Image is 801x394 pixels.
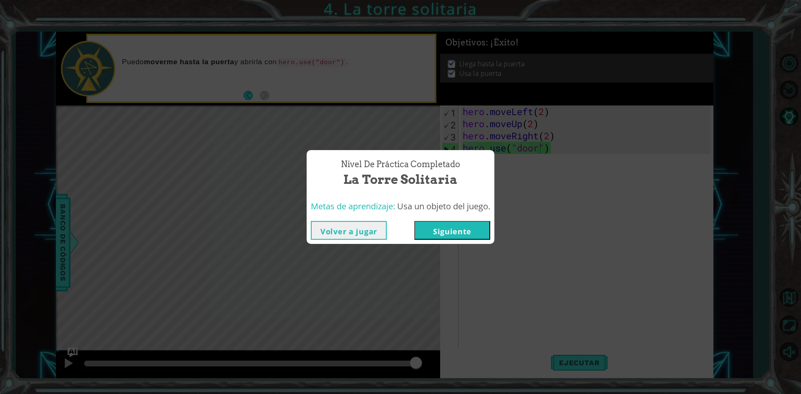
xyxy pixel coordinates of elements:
[397,201,490,212] span: Usa un objeto del juego.
[311,201,395,212] span: Metas de aprendizaje:
[414,221,490,240] button: Siguiente
[343,171,458,188] span: La torre solitaria
[311,221,387,240] button: Volver a jugar
[341,158,460,171] span: Nivel de práctica Completado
